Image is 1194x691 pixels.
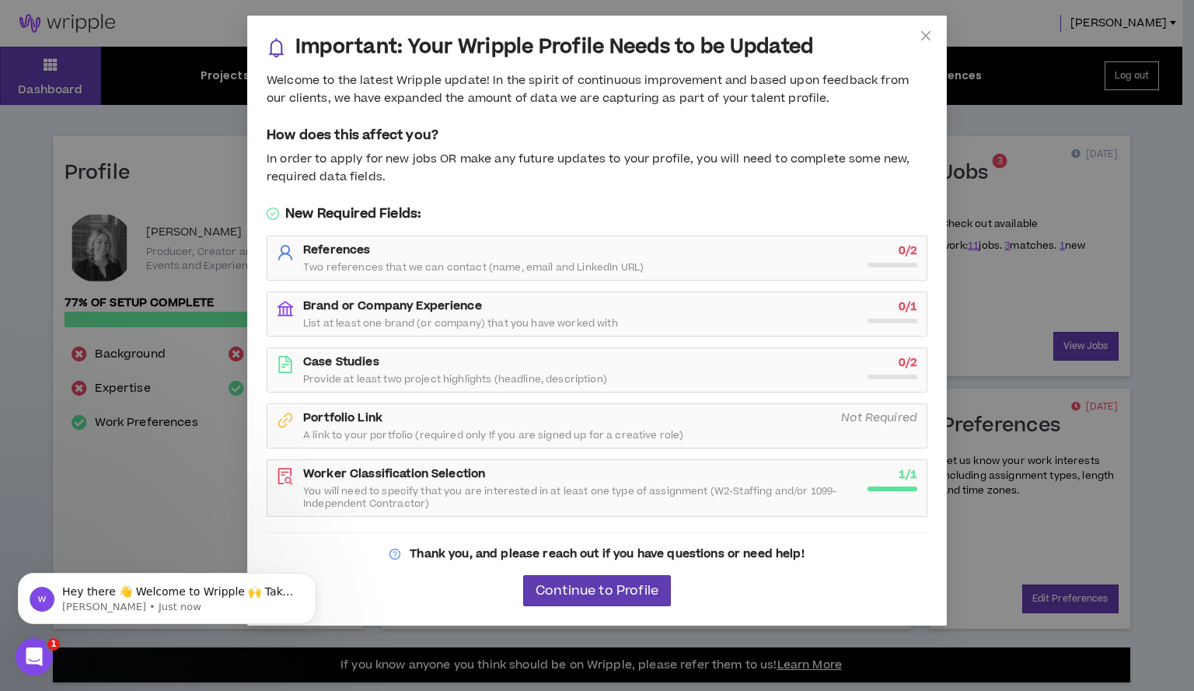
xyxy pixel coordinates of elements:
[267,72,927,107] div: Welcome to the latest Wripple update! In the spirit of continuous improvement and based upon feed...
[277,244,294,261] span: user
[389,549,400,560] span: question-circle
[303,354,379,370] strong: Case Studies
[303,242,370,258] strong: References
[277,300,294,317] span: bank
[523,575,671,606] button: Continue to Profile
[47,638,60,651] span: 1
[303,317,618,330] span: List at least one brand (or company) that you have worked with
[303,410,382,426] strong: Portfolio Link
[295,35,813,60] h3: Important: Your Wripple Profile Needs to be Updated
[920,30,932,42] span: close
[899,243,917,259] strong: 0 / 2
[267,38,286,58] span: bell
[303,373,607,386] span: Provide at least two project highlights (headline, description)
[267,151,927,186] div: In order to apply for new jobs OR make any future updates to your profile, you will need to compl...
[303,261,644,274] span: Two references that we can contact (name, email and LinkedIn URL)
[303,485,858,510] span: You will need to specify that you are interested in at least one type of assignment (W2-Staffing ...
[12,540,323,649] iframe: Intercom notifications message
[841,410,917,426] i: Not Required
[267,208,279,220] span: check-circle
[303,298,482,314] strong: Brand or Company Experience
[899,466,917,483] strong: 1 / 1
[267,204,927,223] h5: New Required Fields:
[536,584,658,599] span: Continue to Profile
[899,298,917,315] strong: 0 / 1
[303,429,683,441] span: A link to your portfolio (required only If you are signed up for a creative role)
[410,546,804,562] strong: Thank you, and please reach out if you have questions or need help!
[303,466,485,482] strong: Worker Classification Selection
[899,354,917,371] strong: 0 / 2
[905,16,947,58] button: Close
[277,356,294,373] span: file-text
[277,468,294,485] span: file-search
[277,412,294,429] span: link
[267,126,927,145] h5: How does this affect you?
[16,638,53,675] iframe: Intercom live chat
